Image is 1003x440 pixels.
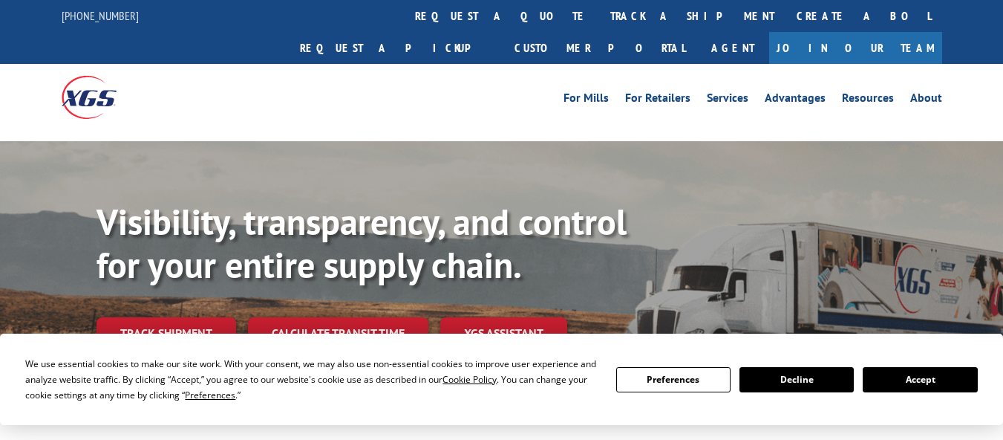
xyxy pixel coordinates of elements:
[765,92,826,109] a: Advantages
[910,92,942,109] a: About
[185,389,235,401] span: Preferences
[842,92,894,109] a: Resources
[25,356,598,403] div: We use essential cookies to make our site work. With your consent, we may also use non-essential ...
[442,373,497,386] span: Cookie Policy
[97,198,627,288] b: Visibility, transparency, and control for your entire supply chain.
[696,32,769,64] a: Agent
[97,317,236,349] a: Track shipment
[769,32,942,64] a: Join Our Team
[563,92,609,109] a: For Mills
[616,367,731,392] button: Preferences
[625,92,690,109] a: For Retailers
[289,32,503,64] a: Request a pickup
[707,92,748,109] a: Services
[739,367,854,392] button: Decline
[248,317,428,349] a: Calculate transit time
[863,367,977,392] button: Accept
[62,8,139,23] a: [PHONE_NUMBER]
[440,317,567,349] a: XGS ASSISTANT
[503,32,696,64] a: Customer Portal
